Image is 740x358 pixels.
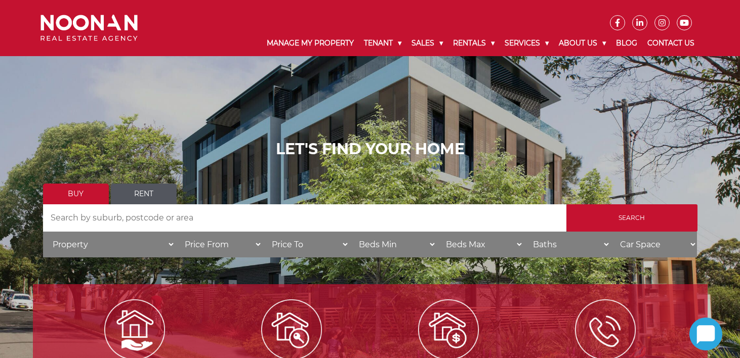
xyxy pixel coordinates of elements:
[40,15,138,41] img: Noonan Real Estate Agency
[359,30,406,56] a: Tenant
[448,30,500,56] a: Rentals
[611,30,642,56] a: Blog
[500,30,554,56] a: Services
[554,30,611,56] a: About Us
[406,30,448,56] a: Sales
[566,204,697,232] input: Search
[43,140,697,158] h1: LET'S FIND YOUR HOME
[43,204,566,232] input: Search by suburb, postcode or area
[43,184,109,204] a: Buy
[262,30,359,56] a: Manage My Property
[111,184,177,204] a: Rent
[642,30,700,56] a: Contact Us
